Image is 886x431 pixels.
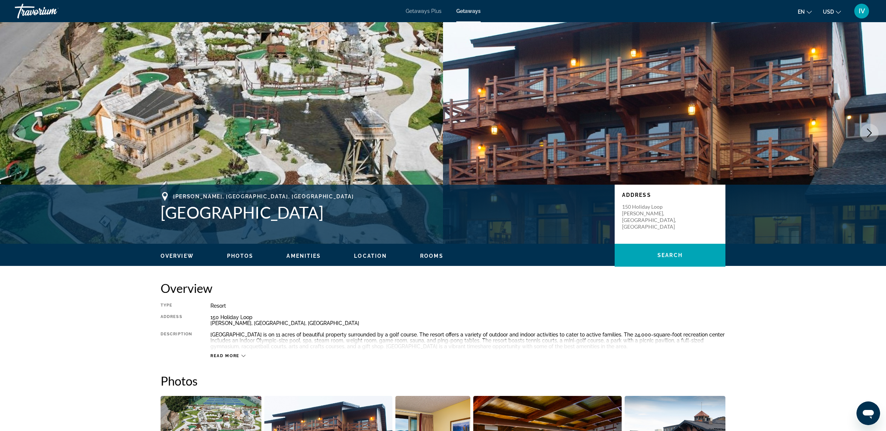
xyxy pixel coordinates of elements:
button: Search [615,244,725,267]
p: Address [622,192,718,198]
button: Read more [210,353,245,359]
button: Previous image [7,124,26,142]
h2: Photos [161,373,725,388]
p: 150 Holiday Loop [PERSON_NAME], [GEOGRAPHIC_DATA], [GEOGRAPHIC_DATA] [622,203,681,230]
button: Change language [798,6,812,17]
div: 150 Holiday Loop [PERSON_NAME], [GEOGRAPHIC_DATA], [GEOGRAPHIC_DATA] [210,314,725,326]
div: Resort [210,303,725,309]
button: Rooms [420,253,443,259]
button: User Menu [852,3,871,19]
span: IV [859,7,865,15]
iframe: Кнопка запуска окна обмена сообщениями [856,401,880,425]
div: Address [161,314,192,326]
span: en [798,9,805,15]
button: Overview [161,253,194,259]
span: [PERSON_NAME], [GEOGRAPHIC_DATA], [GEOGRAPHIC_DATA] [173,194,354,199]
div: Type [161,303,192,309]
button: Change currency [823,6,841,17]
div: [GEOGRAPHIC_DATA] is on 11 acres of beautiful property surrounded by a golf course. The resort of... [210,332,725,349]
button: Location [354,253,387,259]
h1: [GEOGRAPHIC_DATA] [161,203,607,222]
h2: Overview [161,281,725,295]
span: USD [823,9,834,15]
div: Description [161,332,192,349]
span: Search [657,252,683,258]
a: Travorium [15,1,89,21]
button: Photos [227,253,254,259]
button: Amenities [286,253,321,259]
span: Read more [210,353,240,358]
button: Next image [860,124,879,142]
a: Getaways [456,8,481,14]
a: Getaways Plus [406,8,442,14]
